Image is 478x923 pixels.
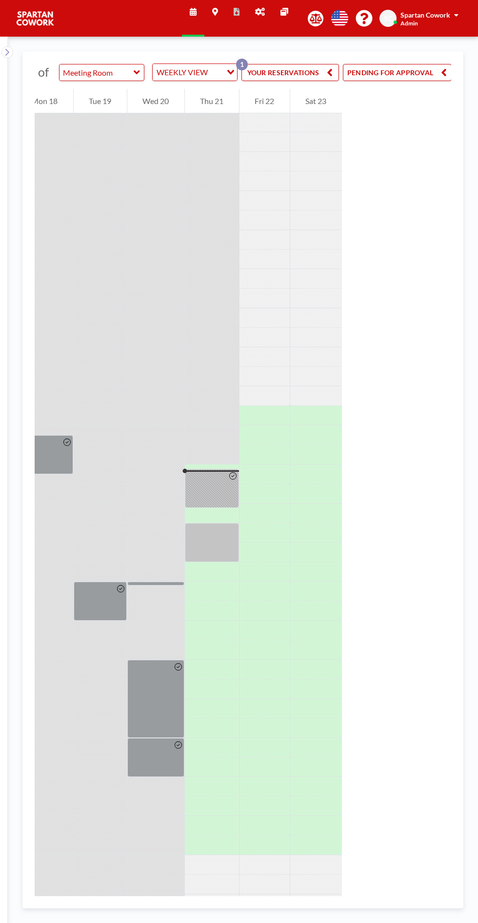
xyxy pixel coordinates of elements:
input: Meeting Room [60,64,134,81]
img: organization-logo [16,9,55,28]
div: Tue 19 [74,89,127,113]
div: Sat 23 [290,89,342,113]
button: YOUR RESERVATIONS1 [241,64,339,81]
div: Search for option [153,64,237,81]
span: of [38,64,49,80]
span: WEEKLY VIEW [155,66,210,79]
button: PENDING FOR APPROVAL [343,64,452,81]
div: Fri 22 [239,89,290,113]
span: Admin [400,20,418,27]
div: Thu 21 [185,89,239,113]
span: Spartan Cowork [400,11,450,19]
input: Search for option [211,66,221,79]
div: Wed 20 [127,89,184,113]
p: 1 [236,59,248,70]
span: SC [384,14,392,23]
div: Mon 18 [16,89,73,113]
